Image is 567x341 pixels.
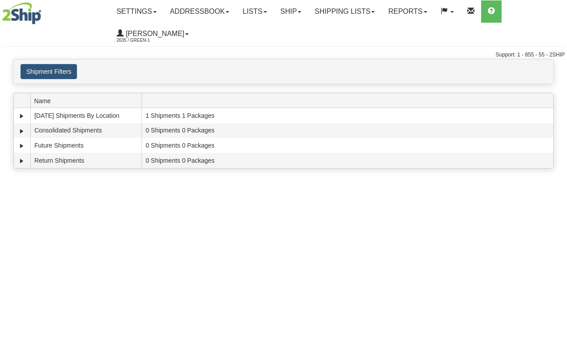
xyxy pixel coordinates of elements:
td: [DATE] Shipments By Location [30,108,142,123]
button: Shipment Filters [20,64,77,79]
a: Expand [17,127,26,136]
span: Name [34,94,142,108]
a: Lists [236,0,273,23]
img: logo2635.jpg [2,2,41,24]
iframe: chat widget [547,125,566,216]
a: Reports [381,0,433,23]
a: Shipping lists [308,0,381,23]
td: 0 Shipments 0 Packages [142,138,553,153]
td: Return Shipments [30,153,142,168]
a: Addressbook [163,0,236,23]
td: 0 Shipments 0 Packages [142,153,553,168]
a: Ship [274,0,308,23]
td: 1 Shipments 1 Packages [142,108,553,123]
a: Expand [17,112,26,120]
span: 2635 / Green-1 [117,36,183,45]
div: Support: 1 - 855 - 55 - 2SHIP [2,51,565,59]
span: [PERSON_NAME] [124,30,185,37]
a: Settings [110,0,163,23]
a: [PERSON_NAME] 2635 / Green-1 [110,23,196,45]
td: Future Shipments [30,138,142,153]
td: 0 Shipments 0 Packages [142,123,553,138]
a: Expand [17,141,26,150]
a: Expand [17,156,26,165]
td: Consolidated Shipments [30,123,142,138]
